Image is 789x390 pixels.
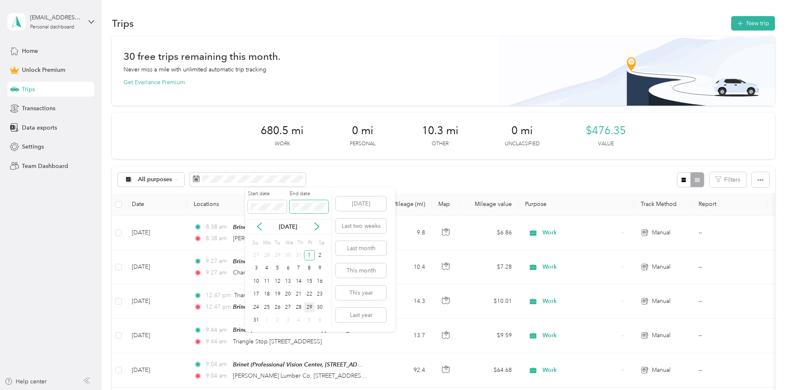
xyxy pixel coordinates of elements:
p: Work [275,140,290,148]
div: 20 [283,289,293,300]
div: 8 [304,263,315,274]
div: Personal dashboard [30,25,74,30]
span: Brinet (Professional Vision Center, [STREET_ADDRESS] , [GEOGRAPHIC_DATA], [GEOGRAPHIC_DATA]) [233,361,503,368]
span: Charleston At [GEOGRAPHIC_DATA][PERSON_NAME], [STREET_ADDRESS] [233,269,431,276]
p: Personal [350,140,375,148]
div: 14 [293,276,304,286]
div: 25 [261,302,272,312]
div: 4 [261,263,272,274]
div: 28 [261,250,272,260]
th: Mileage (mi) [377,193,432,216]
p: Never miss a mile with unlimited automatic trip tracking [124,65,266,74]
div: 5 [304,315,315,326]
td: -- [692,353,767,388]
span: Brinet (Professional Vision Center, [STREET_ADDRESS] , [GEOGRAPHIC_DATA], [GEOGRAPHIC_DATA]) [233,303,503,310]
th: Map [432,193,461,216]
button: [DATE] [336,196,386,211]
div: 29 [272,250,283,260]
span: 10.3 mi [422,124,459,137]
span: [PERSON_NAME][GEOGRAPHIC_DATA], [STREET_ADDRESS][PERSON_NAME] [233,235,440,242]
span: 12:47 pm [206,303,229,312]
span: Work [542,228,618,237]
span: Brinet (Professional Vision Center, [STREET_ADDRESS] , [GEOGRAPHIC_DATA], [GEOGRAPHIC_DATA]) [233,224,503,231]
div: 27 [283,302,293,312]
div: Mo [261,237,271,249]
span: 8:38 am [206,222,229,232]
div: 6 [283,263,293,274]
span: 9:44 am [206,326,229,335]
div: 7 [293,263,304,274]
div: Fr [307,237,315,249]
div: 31 [293,250,304,260]
span: 12:47 pm [206,291,231,300]
p: [DATE] [271,222,305,231]
div: 11 [261,276,272,286]
span: Home [22,47,38,55]
div: 13 [283,276,293,286]
button: Last two weeks [336,219,386,233]
div: 21 [293,289,304,300]
span: All purposes [138,177,172,182]
div: 17 [251,289,261,300]
div: 2 [272,315,283,326]
span: 9:04 am [206,371,229,381]
div: 6 [315,315,326,326]
td: -- [692,216,767,250]
td: $64.68 [461,353,518,388]
span: Team Dashboard [22,162,68,170]
button: Last year [336,308,386,322]
div: 1 [261,315,272,326]
button: Filters [710,172,746,187]
span: Triangle Stop [STREET_ADDRESS] [234,292,323,299]
span: Manual [652,262,670,272]
span: Settings [22,142,44,151]
button: Last month [336,241,386,255]
td: 92.4 [377,353,432,388]
span: Manual [652,297,670,306]
span: Manual [652,331,670,340]
span: 680.5 mi [261,124,304,137]
th: Locations [187,193,377,216]
td: [DATE] [125,250,187,284]
button: Get Everlance Premium [124,78,185,87]
td: [DATE] [125,319,187,353]
div: 15 [304,276,315,286]
div: 3 [251,263,261,274]
div: 12 [272,276,283,286]
button: This year [336,286,386,300]
p: Other [432,140,449,148]
div: 1 [304,250,315,260]
div: We [284,237,293,249]
iframe: Everlance-gr Chat Button Frame [743,344,789,390]
th: Purpose [518,193,634,216]
th: Track Method [634,193,692,216]
span: Work [542,262,618,272]
td: 10.4 [377,250,432,284]
div: 9 [315,263,326,274]
div: 2 [315,250,326,260]
td: 14.3 [377,284,432,319]
th: Mileage value [461,193,518,216]
div: Tu [273,237,281,249]
td: 9.8 [377,216,432,250]
label: End date [290,190,328,198]
div: 27 [251,250,261,260]
div: 28 [293,302,304,312]
div: 24 [251,302,261,312]
th: Report [692,193,767,216]
th: Date [125,193,187,216]
span: Trips [22,85,35,94]
div: 3 [283,315,293,326]
span: 9:04 am [206,360,229,369]
span: Brinet (Professional Vision Center, [STREET_ADDRESS] , [GEOGRAPHIC_DATA], [GEOGRAPHIC_DATA]) [233,326,503,333]
span: Work [542,366,618,375]
td: $9.59 [461,319,518,353]
div: 10 [251,276,261,286]
td: -- [692,250,767,284]
span: 0 mi [511,124,533,137]
div: Sa [317,237,325,249]
div: 30 [315,302,326,312]
span: Work [542,297,618,306]
span: $476.35 [586,124,626,137]
div: 23 [315,289,326,300]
